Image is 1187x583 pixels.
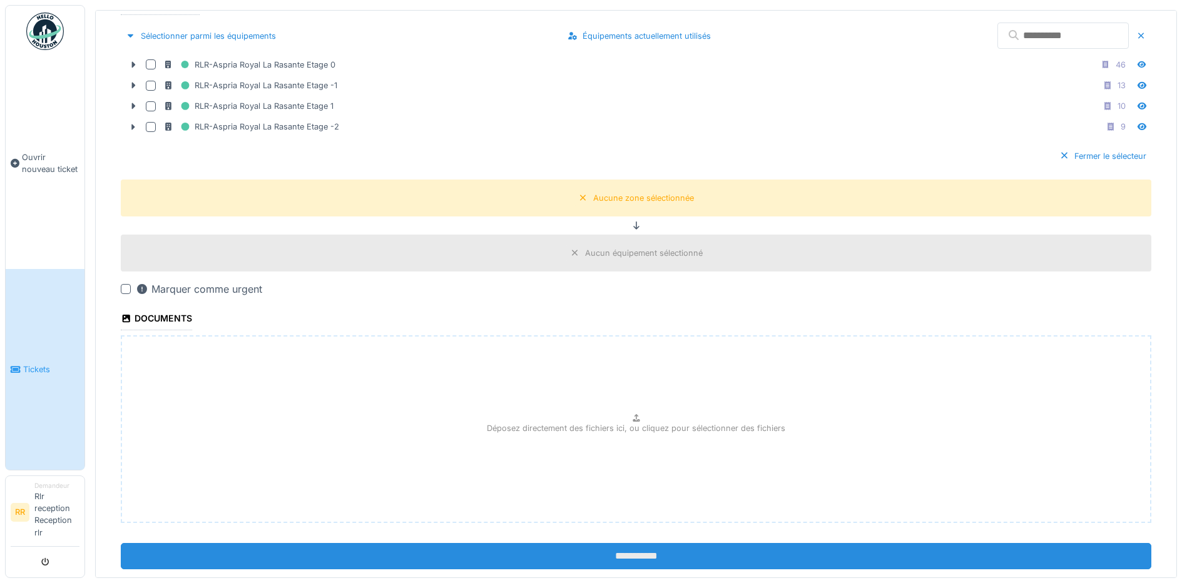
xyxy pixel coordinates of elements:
a: Ouvrir nouveau ticket [6,57,84,269]
div: Fermer le sélecteur [1054,148,1151,165]
a: Tickets [6,269,84,469]
a: RR DemandeurRlr reception Reception rlr [11,481,79,547]
div: RLR-Aspria Royal La Rasante Etage -2 [163,119,339,134]
div: RLR-Aspria Royal La Rasante Etage 1 [163,98,334,114]
div: Sélectionner parmi les équipements [121,28,281,44]
div: Documents [121,309,192,330]
div: Demandeur [34,481,79,490]
div: Équipements actuellement utilisés [563,28,716,44]
img: Badge_color-CXgf-gQk.svg [26,13,64,50]
div: RLR-Aspria Royal La Rasante Etage -1 [163,78,337,93]
div: Aucune zone sélectionnée [593,192,694,204]
p: Déposez directement des fichiers ici, ou cliquez pour sélectionner des fichiers [487,422,785,434]
div: RLR-Aspria Royal La Rasante Etage 0 [163,57,335,73]
span: Tickets [23,363,79,375]
div: 9 [1121,121,1126,133]
div: 13 [1118,79,1126,91]
div: 10 [1118,100,1126,112]
div: Aucun équipement sélectionné [585,247,703,259]
span: Ouvrir nouveau ticket [22,151,79,175]
li: RR [11,503,29,522]
div: Marquer comme urgent [136,281,262,297]
li: Rlr reception Reception rlr [34,481,79,544]
div: 46 [1116,59,1126,71]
